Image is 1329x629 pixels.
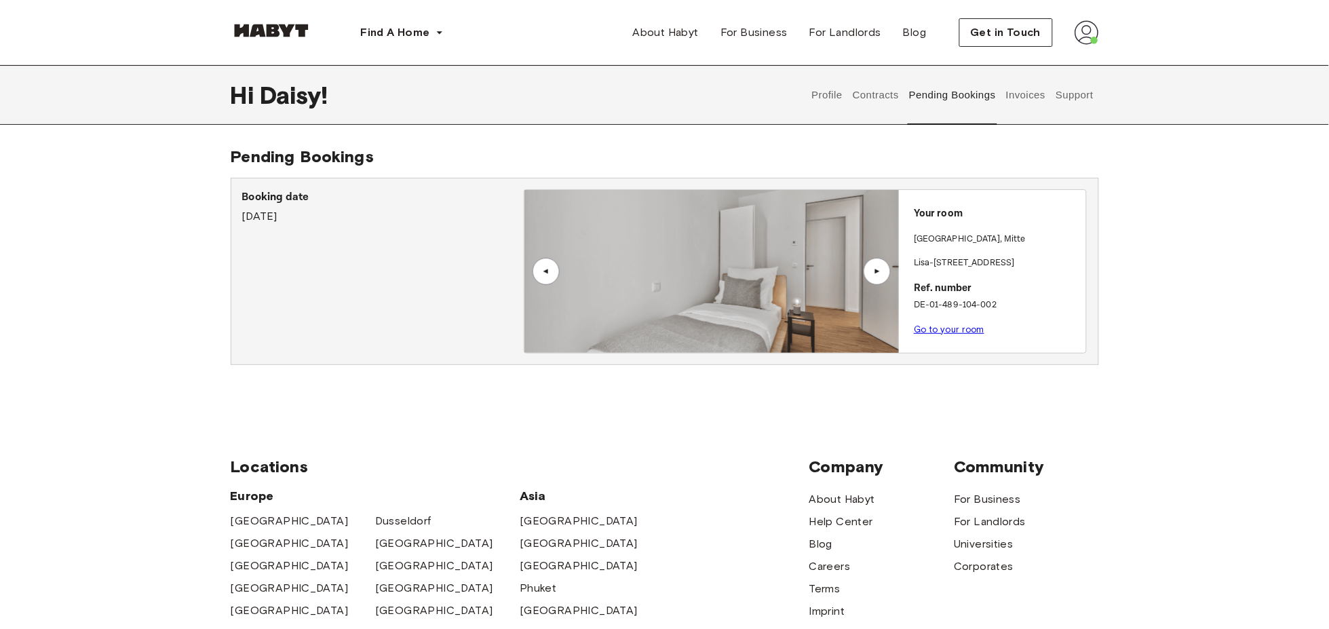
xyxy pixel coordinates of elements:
a: [GEOGRAPHIC_DATA] [231,558,349,574]
img: Image of the room [524,190,899,353]
span: Get in Touch [971,24,1041,41]
a: [GEOGRAPHIC_DATA] [375,535,493,552]
a: [GEOGRAPHIC_DATA] [520,535,638,552]
a: [GEOGRAPHIC_DATA] [231,580,349,596]
span: Daisy ! [260,81,328,109]
a: For Business [710,19,798,46]
button: Contracts [851,65,901,125]
a: Blog [892,19,938,46]
p: [GEOGRAPHIC_DATA] , Mitte [914,233,1026,246]
a: [GEOGRAPHIC_DATA] [375,580,493,596]
p: Your room [914,206,1081,222]
a: Phuket [520,580,556,596]
span: Europe [231,488,520,504]
span: About Habyt [633,24,699,41]
button: Profile [810,65,845,125]
a: [GEOGRAPHIC_DATA] [231,535,349,552]
a: [GEOGRAPHIC_DATA] [375,603,493,619]
a: [GEOGRAPHIC_DATA] [375,558,493,574]
img: avatar [1075,20,1099,45]
button: Support [1054,65,1096,125]
span: Company [809,457,954,477]
a: Corporates [954,558,1014,575]
a: Careers [809,558,851,575]
img: Habyt [231,24,312,37]
a: Help Center [809,514,873,530]
button: Get in Touch [959,18,1053,47]
span: Locations [231,457,809,477]
p: DE-01-489-104-002 [914,299,1081,312]
span: Pending Bookings [231,147,374,166]
p: Lisa-[STREET_ADDRESS] [914,256,1081,270]
div: ▲ [539,267,553,275]
span: Blog [903,24,927,41]
a: [GEOGRAPHIC_DATA] [520,603,638,619]
button: Find A Home [350,19,455,46]
span: Hi [231,81,260,109]
a: Terms [809,581,841,597]
div: ▲ [870,267,884,275]
a: About Habyt [809,491,875,508]
a: [GEOGRAPHIC_DATA] [231,513,349,529]
button: Invoices [1004,65,1047,125]
a: Imprint [809,603,845,620]
button: Pending Bookings [908,65,998,125]
span: Community [954,457,1098,477]
a: For Landlords [954,514,1026,530]
a: Go to your room [914,324,984,335]
span: For Landlords [809,24,881,41]
p: Booking date [242,189,524,206]
a: [GEOGRAPHIC_DATA] [520,513,638,529]
a: About Habyt [622,19,710,46]
a: Universities [954,536,1014,552]
span: Asia [520,488,664,504]
div: [DATE] [242,189,524,225]
a: Dusseldorf [375,513,431,529]
span: For Business [720,24,788,41]
a: For Landlords [798,19,892,46]
a: [GEOGRAPHIC_DATA] [520,558,638,574]
div: user profile tabs [807,65,1098,125]
p: Ref. number [914,281,1081,297]
span: Find A Home [361,24,430,41]
a: Blog [809,536,833,552]
a: For Business [954,491,1021,508]
a: [GEOGRAPHIC_DATA] [231,603,349,619]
